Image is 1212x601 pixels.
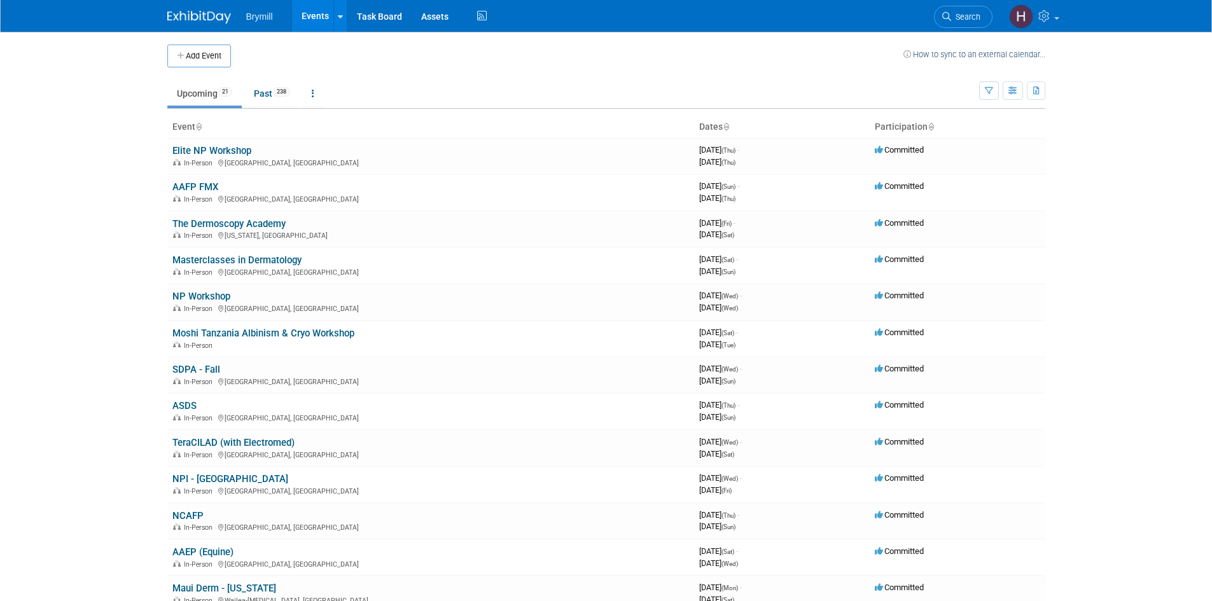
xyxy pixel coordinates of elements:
span: Committed [875,254,924,264]
a: Elite NP Workshop [172,145,251,156]
span: Search [951,12,980,22]
div: [GEOGRAPHIC_DATA], [GEOGRAPHIC_DATA] [172,266,689,277]
span: (Thu) [721,159,735,166]
span: [DATE] [699,145,739,155]
span: [DATE] [699,412,735,422]
span: [DATE] [699,230,734,239]
span: (Wed) [721,305,738,312]
span: Committed [875,546,924,556]
span: Committed [875,328,924,337]
span: [DATE] [699,558,738,568]
span: [DATE] [699,546,738,556]
img: In-Person Event [173,560,181,567]
span: - [740,364,742,373]
a: TeraCILAD (with Electromed) [172,437,295,448]
a: Masterclasses in Dermatology [172,254,302,266]
th: Participation [870,116,1045,138]
a: Sort by Event Name [195,121,202,132]
span: - [737,145,739,155]
div: [GEOGRAPHIC_DATA], [GEOGRAPHIC_DATA] [172,449,689,459]
span: Committed [875,400,924,410]
span: In-Person [184,414,216,422]
a: SDPA - Fall [172,364,220,375]
span: - [740,291,742,300]
span: [DATE] [699,449,734,459]
span: [DATE] [699,328,738,337]
img: In-Person Event [173,159,181,165]
img: In-Person Event [173,451,181,457]
span: (Sat) [721,231,734,238]
span: (Wed) [721,560,738,567]
span: - [740,473,742,483]
a: Upcoming21 [167,81,242,106]
span: (Sat) [721,329,734,336]
span: (Wed) [721,439,738,446]
span: (Sun) [721,183,735,190]
a: Moshi Tanzania Albinism & Cryo Workshop [172,328,354,339]
span: In-Person [184,378,216,386]
span: (Sun) [721,414,735,421]
div: [GEOGRAPHIC_DATA], [GEOGRAPHIC_DATA] [172,376,689,386]
a: AAEP (Equine) [172,546,233,558]
span: [DATE] [699,266,735,276]
div: [GEOGRAPHIC_DATA], [GEOGRAPHIC_DATA] [172,485,689,495]
span: - [737,181,739,191]
div: [GEOGRAPHIC_DATA], [GEOGRAPHIC_DATA] [172,558,689,569]
span: (Sat) [721,548,734,555]
img: In-Person Event [173,487,181,494]
span: 238 [273,87,290,97]
span: Committed [875,218,924,228]
span: Committed [875,145,924,155]
span: [DATE] [699,181,739,191]
a: The Dermoscopy Academy [172,218,286,230]
span: (Sun) [721,268,735,275]
a: Search [934,6,993,28]
img: In-Person Event [173,342,181,348]
span: [DATE] [699,218,735,228]
span: [DATE] [699,193,735,203]
span: (Thu) [721,512,735,519]
span: - [740,437,742,446]
span: (Sun) [721,523,735,530]
a: ASDS [172,400,197,411]
span: [DATE] [699,254,738,264]
div: [US_STATE], [GEOGRAPHIC_DATA] [172,230,689,240]
div: [GEOGRAPHIC_DATA], [GEOGRAPHIC_DATA] [172,303,689,313]
span: [DATE] [699,510,739,520]
span: - [740,583,742,592]
span: (Wed) [721,366,738,373]
span: - [736,546,738,556]
span: - [737,400,739,410]
a: Past238 [244,81,300,106]
span: [DATE] [699,400,739,410]
span: - [736,254,738,264]
span: In-Person [184,268,216,277]
span: Committed [875,437,924,446]
span: Committed [875,510,924,520]
span: [DATE] [699,485,732,495]
a: How to sync to an external calendar... [903,50,1045,59]
span: (Sat) [721,451,734,458]
img: In-Person Event [173,305,181,311]
span: [DATE] [699,364,742,373]
span: [DATE] [699,157,735,167]
img: Hobey Bryne [1009,4,1033,29]
span: In-Person [184,451,216,459]
span: Committed [875,181,924,191]
span: (Sat) [721,256,734,263]
span: (Thu) [721,402,735,409]
span: In-Person [184,159,216,167]
span: - [736,328,738,337]
span: (Wed) [721,293,738,300]
span: [DATE] [699,522,735,531]
a: Sort by Participation Type [928,121,934,132]
div: [GEOGRAPHIC_DATA], [GEOGRAPHIC_DATA] [172,522,689,532]
span: [DATE] [699,303,738,312]
img: In-Person Event [173,268,181,275]
span: [DATE] [699,291,742,300]
span: - [737,510,739,520]
span: - [734,218,735,228]
img: In-Person Event [173,231,181,238]
span: Brymill [246,11,273,22]
span: 21 [218,87,232,97]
